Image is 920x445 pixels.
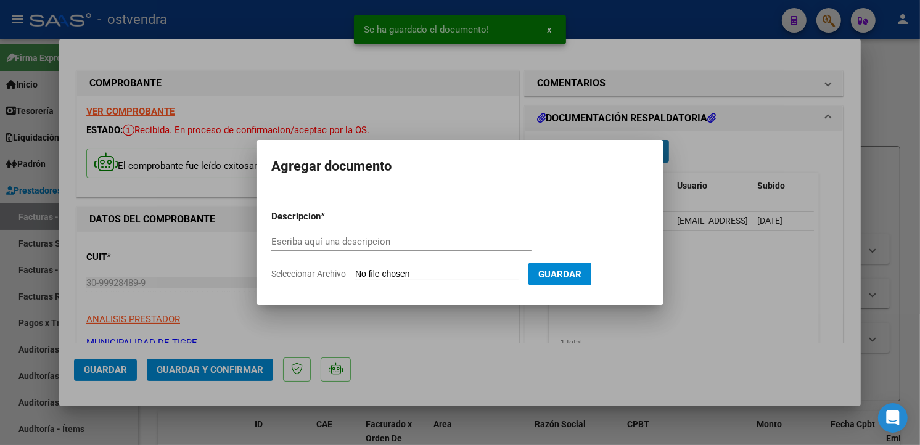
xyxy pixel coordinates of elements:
[528,263,591,285] button: Guardar
[878,403,908,433] div: Open Intercom Messenger
[271,269,346,279] span: Seleccionar Archivo
[271,155,649,178] h2: Agregar documento
[271,210,385,224] p: Descripcion
[538,269,581,280] span: Guardar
